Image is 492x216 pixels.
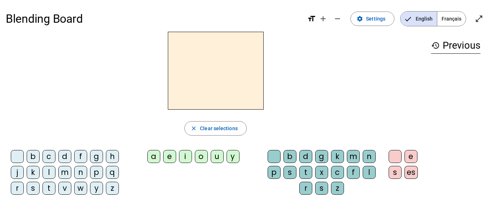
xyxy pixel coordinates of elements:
mat-icon: close [191,125,197,132]
h1: Blending Board [6,7,301,30]
div: r [299,182,312,195]
mat-icon: add [319,14,327,23]
div: t [43,182,55,195]
div: p [90,166,103,179]
div: w [74,182,87,195]
div: c [331,166,344,179]
mat-icon: open_in_full [475,14,483,23]
div: g [90,150,103,163]
mat-icon: format_size [307,14,316,23]
div: s [315,182,328,195]
button: Decrease font size [330,12,345,26]
div: h [106,150,119,163]
div: u [211,150,224,163]
div: v [58,182,71,195]
div: z [331,182,344,195]
button: Enter full screen [472,12,486,26]
div: s [27,182,40,195]
div: n [74,166,87,179]
div: f [347,166,360,179]
mat-icon: remove [333,14,342,23]
div: s [283,166,296,179]
button: Clear selections [184,121,247,136]
div: m [347,150,360,163]
div: t [299,166,312,179]
div: y [90,182,103,195]
div: p [268,166,281,179]
div: g [315,150,328,163]
div: n [363,150,376,163]
div: e [404,150,417,163]
div: d [299,150,312,163]
span: Français [437,12,466,26]
div: b [27,150,40,163]
div: es [404,166,418,179]
div: k [27,166,40,179]
mat-icon: settings [357,16,363,22]
div: k [331,150,344,163]
span: Settings [366,14,385,23]
mat-button-toggle-group: Language selection [400,11,466,26]
div: x [315,166,328,179]
div: s [389,166,402,179]
div: a [147,150,160,163]
div: j [11,166,24,179]
h3: Previous [431,38,480,54]
button: Settings [350,12,394,26]
div: l [363,166,376,179]
span: Clear selections [200,124,238,133]
div: o [195,150,208,163]
span: English [401,12,437,26]
div: y [227,150,240,163]
div: c [43,150,55,163]
div: l [43,166,55,179]
div: m [58,166,71,179]
button: Increase font size [316,12,330,26]
div: z [106,182,119,195]
div: f [74,150,87,163]
mat-icon: history [431,41,440,50]
div: b [283,150,296,163]
div: i [179,150,192,163]
div: d [58,150,71,163]
div: q [106,166,119,179]
div: e [163,150,176,163]
div: r [11,182,24,195]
